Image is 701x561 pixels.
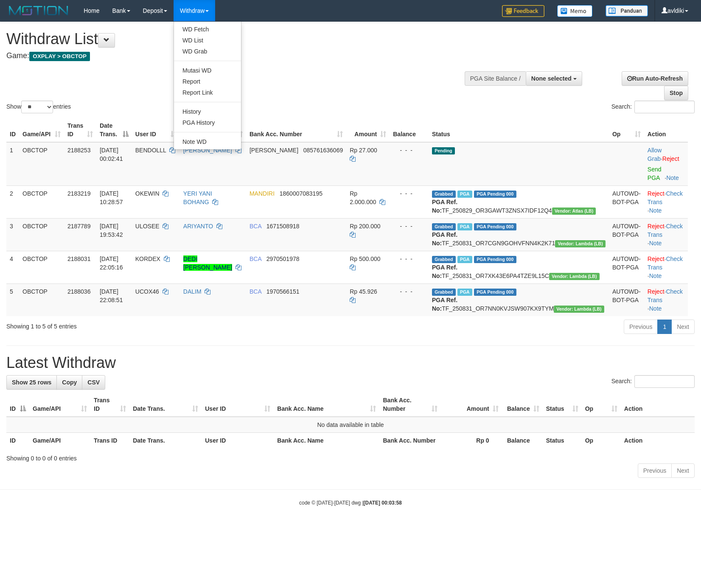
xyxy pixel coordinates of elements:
td: No data available in table [6,417,695,433]
div: - - - [393,189,425,198]
a: Previous [624,320,658,334]
span: 2188253 [67,147,91,154]
a: Check Trans [648,190,683,205]
div: - - - [393,222,425,230]
a: Reject [648,223,665,230]
th: Game/API: activate to sort column ascending [29,393,90,417]
th: Status [543,433,582,449]
a: YERI YANI BOHANG [183,190,212,205]
span: Copy 1860007083195 to clipboard [280,190,322,197]
span: Grabbed [432,191,456,198]
a: Allow Grab [648,147,662,162]
th: User ID: activate to sort column ascending [132,118,180,142]
span: [DATE] 00:02:41 [100,147,123,162]
span: PGA Pending [474,223,516,230]
span: BCA [250,255,261,262]
span: Marked by avlcs1 [457,289,472,296]
a: Send PGA [648,166,662,181]
small: code © [DATE]-[DATE] dwg | [299,500,402,506]
span: 2187789 [67,223,91,230]
span: Rp 45.926 [350,288,377,295]
a: History [174,106,241,117]
a: Check Trans [648,255,683,271]
span: Vendor URL: https://dashboard.q2checkout.com/secure [554,306,604,313]
td: OBCTOP [19,185,64,218]
span: [DATE] 19:53:42 [100,223,123,238]
img: Feedback.jpg [502,5,544,17]
span: KORDEX [135,255,160,262]
span: Rp 27.000 [350,147,377,154]
a: Report [174,76,241,87]
td: OBCTOP [19,218,64,251]
a: [PERSON_NAME] [183,147,232,154]
span: Pending [432,147,455,154]
span: Copy 085761636069 to clipboard [303,147,343,154]
td: · · [644,185,688,218]
th: Trans ID [90,433,129,449]
b: PGA Ref. No: [432,199,457,214]
td: 3 [6,218,19,251]
span: Vendor URL: https://dashboard.q2checkout.com/secure [555,240,606,247]
select: Showentries [21,101,53,113]
th: Game/API: activate to sort column ascending [19,118,64,142]
span: Marked by avlcs2 [457,223,472,230]
th: Action [644,118,688,142]
th: Game/API [29,433,90,449]
img: MOTION_logo.png [6,4,71,17]
span: BCA [250,288,261,295]
span: Copy 1671508918 to clipboard [266,223,300,230]
div: - - - [393,146,425,154]
span: Copy 2970501978 to clipboard [266,255,300,262]
a: WD List [174,35,241,46]
h1: Latest Withdraw [6,354,695,371]
a: Mutasi WD [174,65,241,76]
a: Reject [662,155,679,162]
h1: Withdraw List [6,31,459,48]
b: PGA Ref. No: [432,264,457,279]
th: Bank Acc. Number: activate to sort column ascending [246,118,346,142]
span: 2188036 [67,288,91,295]
td: OBCTOP [19,142,64,186]
strong: [DATE] 00:03:58 [364,500,402,506]
th: Balance: activate to sort column ascending [502,393,543,417]
td: TF_250831_OR7CGN9GOHVFNN4K2K71 [429,218,609,251]
a: Next [671,463,695,478]
th: Date Trans. [129,433,202,449]
span: · [648,147,662,162]
th: Balance [390,118,429,142]
span: Copy [62,379,77,386]
th: Balance [502,433,543,449]
img: panduan.png [606,5,648,17]
a: WD Fetch [174,24,241,35]
th: Status: activate to sort column ascending [543,393,582,417]
th: Action [621,393,695,417]
span: CSV [87,379,100,386]
td: TF_250831_OR7NN0KVJSW907KX9TYM [429,283,609,316]
span: Grabbed [432,256,456,263]
span: Copy 1970566151 to clipboard [266,288,300,295]
span: Rp 200.000 [350,223,380,230]
span: OKEWIN [135,190,160,197]
a: Check Trans [648,223,683,238]
td: TF_250831_OR7XK43E6PA4TZE9L15C [429,251,609,283]
a: Note [649,272,662,279]
a: Show 25 rows [6,375,57,390]
a: WD Grab [174,46,241,57]
span: Show 25 rows [12,379,51,386]
span: UCOX46 [135,288,159,295]
b: PGA Ref. No: [432,231,457,247]
td: TF_250829_OR3GAWT3ZNSX7IDF12Q4 [429,185,609,218]
div: PGA Site Balance / [465,71,526,86]
a: Run Auto-Refresh [622,71,688,86]
th: Action [621,433,695,449]
span: ULOSEE [135,223,160,230]
th: Op: activate to sort column ascending [582,393,621,417]
th: Bank Acc. Name [274,433,379,449]
th: ID [6,118,19,142]
a: Copy [56,375,82,390]
a: CSV [82,375,105,390]
a: ARIYANTO [183,223,213,230]
a: Next [671,320,695,334]
th: Bank Acc. Name: activate to sort column ascending [274,393,379,417]
td: AUTOWD-BOT-PGA [609,218,644,251]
